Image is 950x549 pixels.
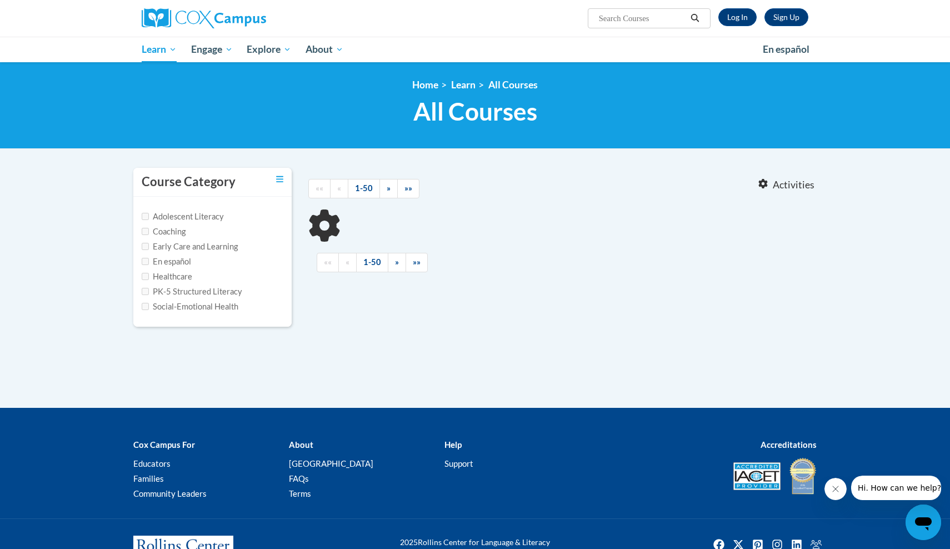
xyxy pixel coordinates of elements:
b: Help [444,440,462,450]
input: Checkbox for Options [142,273,149,280]
label: En español [142,256,191,268]
span: «« [316,183,323,193]
a: 1-50 [356,253,388,272]
span: » [387,183,391,193]
a: Explore [239,37,298,62]
input: Checkbox for Options [142,288,149,295]
span: Learn [142,43,177,56]
a: En español [756,38,817,61]
input: Checkbox for Options [142,258,149,265]
span: « [346,257,349,267]
img: Accredited IACET® Provider [733,462,781,490]
iframe: Close message [824,478,847,500]
span: En español [763,43,809,55]
input: Checkbox for Options [142,243,149,250]
a: 1-50 [348,179,380,198]
iframe: Message from company [851,476,941,500]
a: Begining [317,253,339,272]
label: Coaching [142,226,186,238]
label: Early Care and Learning [142,241,238,253]
span: »» [404,183,412,193]
a: Previous [330,179,348,198]
iframe: Button to launch messaging window [906,505,941,540]
span: Engage [191,43,233,56]
a: Begining [308,179,331,198]
span: « [337,183,341,193]
button: Search [687,12,703,25]
span: «« [324,257,332,267]
input: Checkbox for Options [142,213,149,220]
a: About [298,37,351,62]
label: Healthcare [142,271,192,283]
span: Activities [773,179,814,191]
a: Cox Campus [142,8,353,28]
a: Log In [718,8,757,26]
a: Support [444,458,473,468]
img: IDA® Accredited [789,457,817,496]
a: All Courses [488,79,538,91]
a: End [406,253,428,272]
a: Next [379,179,398,198]
a: [GEOGRAPHIC_DATA] [289,458,373,468]
b: About [289,440,313,450]
a: End [397,179,419,198]
span: About [306,43,343,56]
a: Educators [133,458,171,468]
img: Cox Campus [142,8,266,28]
label: Social-Emotional Health [142,301,238,313]
a: Learn [451,79,476,91]
a: Community Leaders [133,488,207,498]
a: FAQs [289,473,309,483]
span: Explore [247,43,291,56]
span: 2025 [400,537,418,547]
span: » [395,257,399,267]
input: Checkbox for Options [142,303,149,310]
a: Register [764,8,808,26]
span: All Courses [413,97,537,126]
a: Engage [184,37,240,62]
a: Terms [289,488,311,498]
b: Accreditations [761,440,817,450]
a: Families [133,473,164,483]
label: PK-5 Structured Literacy [142,286,242,298]
div: Main menu [125,37,825,62]
a: Previous [338,253,357,272]
label: Adolescent Literacy [142,211,224,223]
a: Home [412,79,438,91]
b: Cox Campus For [133,440,195,450]
a: Toggle collapse [276,173,283,186]
h3: Course Category [142,173,236,191]
a: Next [388,253,406,272]
a: Learn [134,37,184,62]
input: Checkbox for Options [142,228,149,235]
input: Search Courses [598,12,687,25]
span: »» [413,257,421,267]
